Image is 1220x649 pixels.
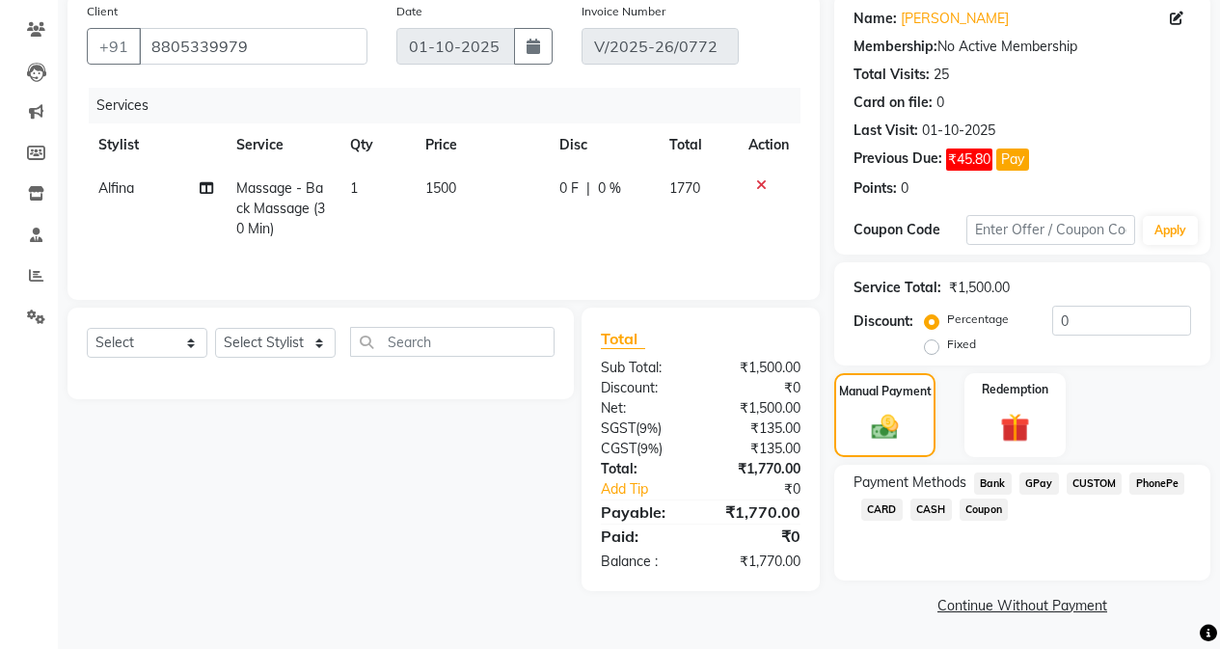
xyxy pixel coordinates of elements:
div: Membership: [854,37,937,57]
div: ₹135.00 [700,419,815,439]
label: Fixed [947,336,976,353]
div: Services [89,88,815,123]
span: CGST [601,440,637,457]
div: Sub Total: [586,358,701,378]
th: Stylist [87,123,225,167]
div: Coupon Code [854,220,966,240]
span: Payment Methods [854,473,966,493]
th: Disc [548,123,658,167]
div: Paid: [586,525,701,548]
img: _gift.svg [991,410,1039,446]
span: ₹45.80 [946,149,992,171]
th: Total [658,123,737,167]
th: Price [414,123,548,167]
label: Client [87,3,118,20]
div: 0 [936,93,944,113]
span: GPay [1019,473,1059,495]
div: 25 [934,65,949,85]
span: 9% [640,441,659,456]
a: Add Tip [586,479,719,500]
div: ₹0 [719,479,815,500]
span: Total [601,329,645,349]
span: Massage - Back Massage (30 Min) [236,179,325,237]
div: ( ) [586,419,701,439]
th: Action [737,123,800,167]
th: Service [225,123,338,167]
img: _cash.svg [863,412,908,443]
div: No Active Membership [854,37,1191,57]
span: 0 F [559,178,579,199]
div: Balance : [586,552,701,572]
div: ( ) [586,439,701,459]
div: Last Visit: [854,121,918,141]
span: 9% [639,420,658,436]
span: CUSTOM [1067,473,1123,495]
span: SGST [601,419,636,437]
div: Previous Due: [854,149,942,171]
input: Enter Offer / Coupon Code [966,215,1135,245]
span: Bank [974,473,1012,495]
div: 01-10-2025 [922,121,995,141]
div: Points: [854,178,897,199]
div: Discount: [586,378,701,398]
div: Payable: [586,500,701,524]
a: [PERSON_NAME] [901,9,1009,29]
div: Total: [586,459,701,479]
div: ₹1,770.00 [700,500,815,524]
div: ₹1,770.00 [700,552,815,572]
label: Percentage [947,311,1009,328]
label: Date [396,3,422,20]
div: Net: [586,398,701,419]
input: Search by Name/Mobile/Email/Code [139,28,367,65]
button: Apply [1143,216,1198,245]
th: Qty [339,123,414,167]
input: Search [350,327,555,357]
div: ₹0 [700,525,815,548]
div: ₹1,770.00 [700,459,815,479]
span: Alfina [98,179,134,197]
span: 1 [350,179,358,197]
span: PhonePe [1129,473,1184,495]
span: 1500 [425,179,456,197]
div: ₹1,500.00 [949,278,1010,298]
div: Card on file: [854,93,933,113]
button: +91 [87,28,141,65]
div: Service Total: [854,278,941,298]
div: ₹1,500.00 [700,398,815,419]
span: 0 % [598,178,621,199]
span: CARD [861,499,903,521]
span: Coupon [960,499,1009,521]
div: 0 [901,178,908,199]
a: Continue Without Payment [838,596,1206,616]
span: 1770 [669,179,700,197]
label: Invoice Number [582,3,665,20]
label: Redemption [982,381,1048,398]
span: CASH [910,499,952,521]
span: | [586,178,590,199]
div: ₹135.00 [700,439,815,459]
div: ₹0 [700,378,815,398]
div: Discount: [854,311,913,332]
label: Manual Payment [839,383,932,400]
button: Pay [996,149,1029,171]
div: ₹1,500.00 [700,358,815,378]
div: Name: [854,9,897,29]
div: Total Visits: [854,65,930,85]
